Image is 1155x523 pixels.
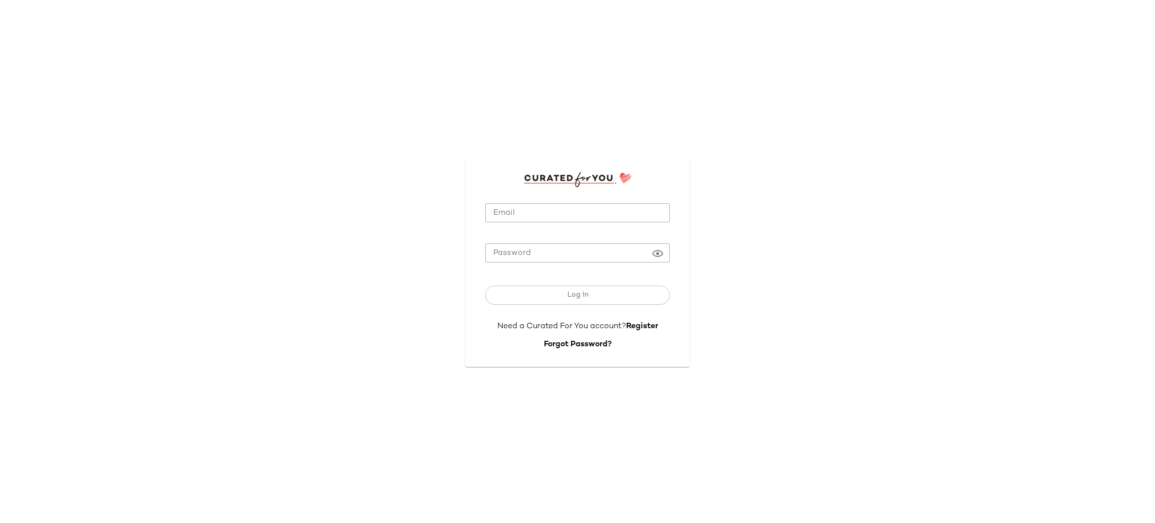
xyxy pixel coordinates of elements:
button: Log In [485,286,670,305]
span: Need a Curated For You account? [497,322,626,331]
img: cfy_login_logo.DGdB1djN.svg [524,172,632,187]
a: Register [626,322,658,331]
span: Log In [566,291,588,299]
a: Forgot Password? [544,340,612,349]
